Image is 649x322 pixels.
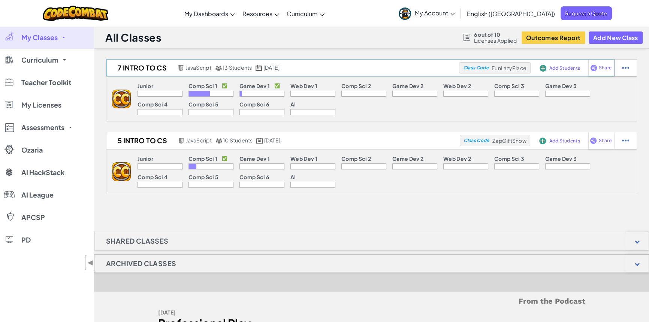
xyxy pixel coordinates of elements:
span: My Dashboards [184,10,228,18]
p: Junior [138,156,153,162]
p: Comp Sci 1 [188,156,217,162]
p: Comp Sci 1 [188,83,217,89]
a: My Dashboards [181,3,239,24]
a: Curriculum [283,3,328,24]
img: logo [112,162,131,181]
p: Web Dev 2 [443,83,471,89]
p: Game Dev 2 [392,156,423,162]
span: JavaScript [186,137,212,144]
p: Comp Sci 3 [494,83,524,89]
img: logo [112,90,131,108]
span: ◀ [87,257,94,268]
p: Comp Sci 2 [341,156,371,162]
p: Comp Sci 3 [494,156,524,162]
h1: All Classes [105,30,161,45]
span: English ([GEOGRAPHIC_DATA]) [467,10,555,18]
span: 6 out of 10 [474,31,517,37]
h1: Archived Classes [94,254,188,273]
p: ✅ [222,83,227,89]
span: AI HackStack [21,169,64,176]
p: Web Dev 1 [290,83,317,89]
p: Comp Sci 6 [239,174,269,180]
span: Class Code [464,138,489,143]
p: Game Dev 1 [239,156,270,162]
p: Game Dev 3 [545,156,577,162]
span: AI League [21,192,54,198]
a: English ([GEOGRAPHIC_DATA]) [463,3,559,24]
img: javascript.png [178,65,184,71]
span: Licenses Applied [474,37,517,43]
span: My Classes [21,34,58,41]
span: ZapGiftSnow [492,137,526,144]
a: 7 Intro to CS JavaScript 13 Students [DATE] [106,62,459,73]
p: Game Dev 1 [239,83,270,89]
p: Game Dev 2 [392,83,423,89]
img: IconShare_Purple.svg [590,64,597,71]
button: Add New Class [589,31,643,44]
p: Comp Sci 5 [188,174,218,180]
span: Share [599,66,612,70]
h1: Shared Classes [94,232,180,250]
span: My Account [415,9,455,17]
p: Comp Sci 4 [138,174,167,180]
span: 13 Students [223,64,252,71]
img: IconStudentEllipsis.svg [622,137,629,144]
img: calendar.svg [256,138,263,144]
p: ✅ [274,83,280,89]
a: 5 Intro to CS JavaScript 10 Students [DATE] [106,135,460,146]
span: Share [598,138,611,143]
img: IconAddStudents.svg [539,138,546,144]
span: Ozaria [21,147,43,153]
button: Outcomes Report [522,31,585,44]
span: [DATE] [263,64,280,71]
span: JavaScript [185,64,211,71]
span: Add Students [549,139,580,143]
img: CodeCombat logo [43,6,108,21]
span: My Licenses [21,102,61,108]
img: IconAddStudents.svg [540,65,546,72]
p: Game Dev 3 [545,83,577,89]
a: Request a Quote [561,6,612,20]
span: Add Students [549,66,580,70]
p: Comp Sci 2 [341,83,371,89]
img: MultipleUsers.png [215,65,222,71]
span: Teacher Toolkit [21,79,71,86]
img: IconShare_Purple.svg [590,137,597,144]
img: IconStudentEllipsis.svg [622,64,629,71]
p: AI [290,174,296,180]
p: Web Dev 2 [443,156,471,162]
img: javascript.png [178,138,185,144]
span: Curriculum [21,57,58,63]
a: Resources [239,3,283,24]
p: ✅ [222,156,227,162]
span: 10 Students [223,137,253,144]
h5: From the Podcast [158,295,585,307]
span: [DATE] [264,137,280,144]
p: Comp Sci 5 [188,101,218,107]
h2: 5 Intro to CS [106,135,176,146]
img: MultipleUsers.png [215,138,222,144]
div: [DATE] [158,307,366,318]
img: calendar.svg [256,65,262,71]
a: My Account [395,1,459,25]
h2: 7 Intro to CS [106,62,176,73]
p: Web Dev 1 [290,156,317,162]
span: Assessments [21,124,64,131]
p: Comp Sci 6 [239,101,269,107]
p: AI [290,101,296,107]
span: Resources [242,10,272,18]
span: Class Code [463,66,488,70]
span: FunLazyPlace [492,64,526,71]
img: avatar [399,7,411,20]
p: Junior [138,83,153,89]
p: Comp Sci 4 [138,101,167,107]
span: Curriculum [287,10,318,18]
